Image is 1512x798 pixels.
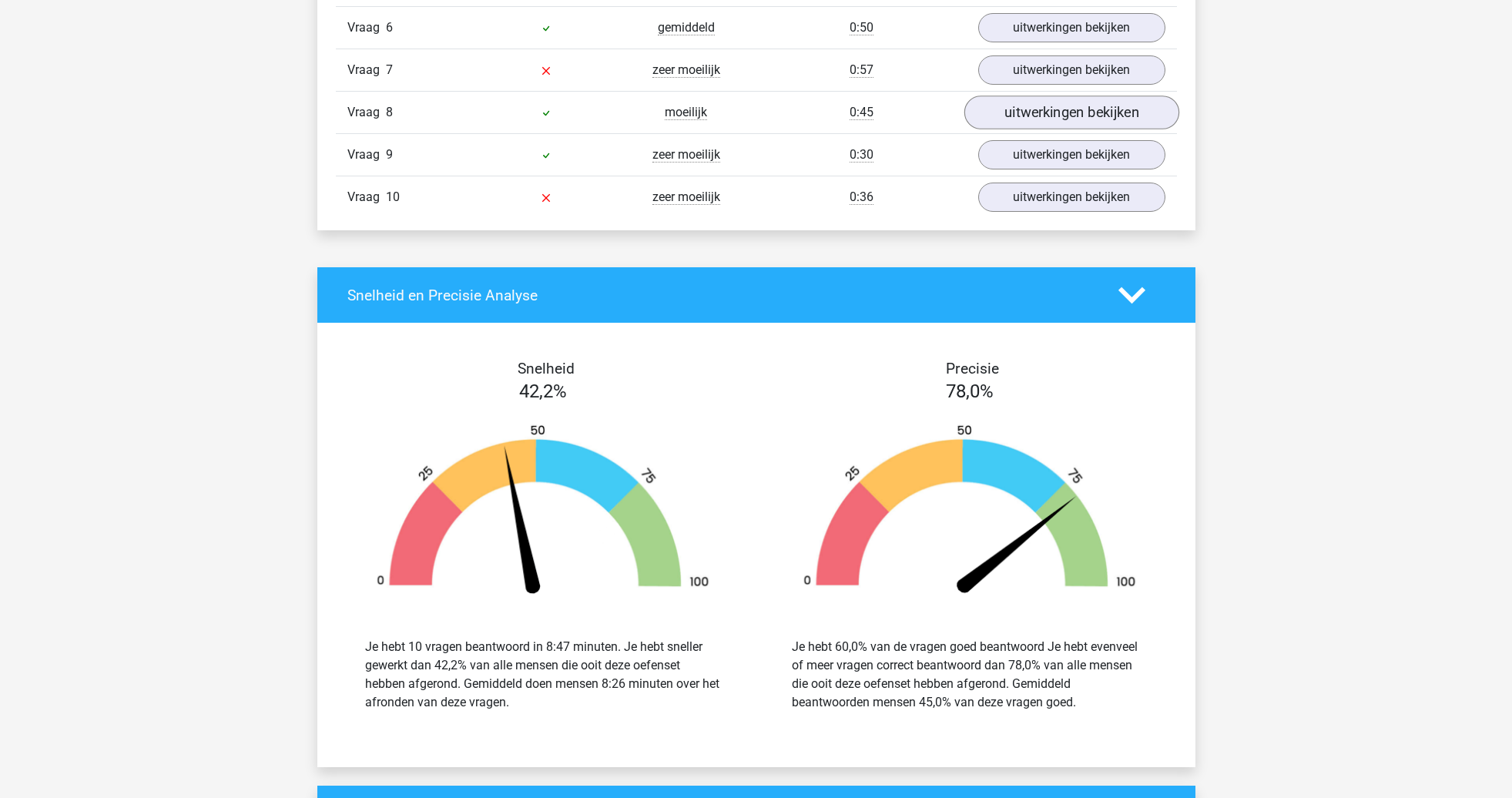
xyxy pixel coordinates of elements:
[850,147,873,163] span: 0:30
[850,20,873,35] span: 0:50
[779,424,1160,600] img: 78.1f539fb9fc92.png
[519,381,567,402] span: 42,2%
[774,360,1172,377] h4: Precisie
[386,189,400,204] span: 10
[386,147,393,162] span: 9
[652,62,720,78] span: zeer moeilijk
[850,105,873,120] span: 0:45
[386,62,393,77] span: 7
[386,20,393,35] span: 6
[347,360,745,377] h4: Snelheid
[978,13,1165,42] a: uitwerkingen bekijken
[347,103,386,122] span: Vraag
[850,189,873,205] span: 0:36
[353,424,733,600] img: 42.b7149a039e20.png
[652,189,720,205] span: zeer moeilijk
[365,638,721,712] div: Je hebt 10 vragen beantwoord in 8:47 minuten. Je hebt sneller gewerkt dan 42,2% van alle mensen d...
[964,96,1178,130] a: uitwerkingen bekijken
[347,287,1095,304] h4: Snelheid en Precisie Analyse
[978,140,1165,169] a: uitwerkingen bekijken
[978,55,1165,85] a: uitwerkingen bekijken
[347,188,386,206] span: Vraag
[850,62,873,78] span: 0:57
[792,638,1148,712] div: Je hebt 60,0% van de vragen goed beantwoord Je hebt evenveel of meer vragen correct beantwoord da...
[347,146,386,164] span: Vraag
[347,18,386,37] span: Vraag
[665,105,707,120] span: moeilijk
[658,20,715,35] span: gemiddeld
[386,105,393,119] span: 8
[347,61,386,79] span: Vraag
[652,147,720,163] span: zeer moeilijk
[946,381,994,402] span: 78,0%
[978,183,1165,212] a: uitwerkingen bekijken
